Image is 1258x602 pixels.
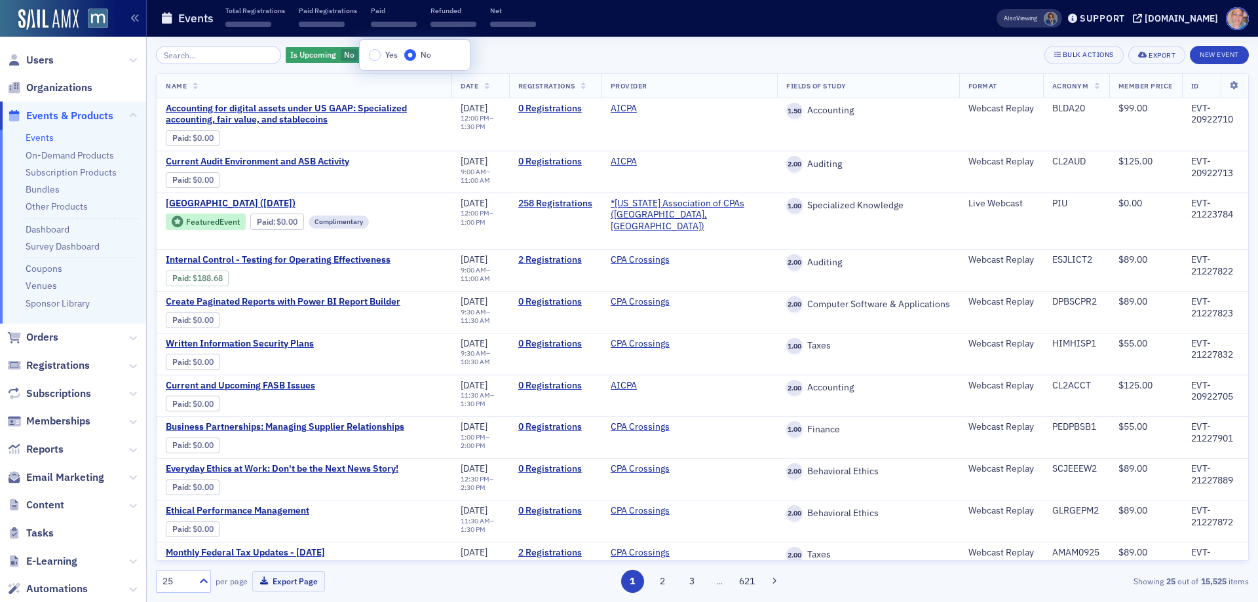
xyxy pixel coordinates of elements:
[1191,81,1199,90] span: ID
[344,49,354,60] span: No
[968,296,1034,308] div: Webcast Replay
[461,81,478,90] span: Date
[611,338,670,350] a: CPA Crossings
[518,254,592,266] a: 2 Registrations
[26,358,90,373] span: Registrations
[786,198,803,214] span: 1.00
[461,432,486,442] time: 1:00 PM
[461,209,500,226] div: –
[461,462,487,474] span: [DATE]
[803,340,831,352] span: Taxes
[299,22,345,27] span: ‌
[1118,295,1147,307] span: $89.00
[193,133,214,143] span: $0.00
[166,198,442,210] a: [GEOGRAPHIC_DATA] ([DATE])
[252,571,325,592] button: Export Page
[26,414,90,428] span: Memberships
[611,421,693,433] span: CPA Crossings
[1118,462,1147,474] span: $89.00
[1191,463,1239,486] div: EVT-21227889
[193,357,214,367] span: $0.00
[461,307,486,316] time: 9:30 AM
[193,315,214,325] span: $0.00
[162,574,191,588] div: 25
[250,214,304,229] div: Paid: 260 - $0
[611,547,693,559] span: CPA Crossings
[172,399,193,409] span: :
[968,505,1034,517] div: Webcast Replay
[430,6,476,15] p: Refunded
[166,521,219,537] div: Paid: 0 - $0
[461,391,500,408] div: –
[166,214,246,230] div: Featured Event
[1118,337,1147,349] span: $55.00
[1191,198,1239,221] div: EVT-21223784
[803,257,842,269] span: Auditing
[461,265,486,274] time: 9:00 AM
[681,570,704,593] button: 3
[166,354,219,369] div: Paid: 0 - $0
[172,399,189,409] a: Paid
[7,53,54,67] a: Users
[786,156,803,172] span: 2.00
[461,390,490,400] time: 11:30 AM
[79,9,108,31] a: View Homepage
[257,217,277,227] span: :
[461,441,486,450] time: 2:00 PM
[461,254,487,265] span: [DATE]
[1052,380,1100,392] div: CL2ACCT
[1052,254,1100,266] div: ESJLICT2
[786,463,803,480] span: 2.00
[803,159,842,170] span: Auditing
[611,338,693,350] span: CPA Crossings
[26,280,57,292] a: Venues
[7,81,92,95] a: Organizations
[7,470,104,485] a: Email Marketing
[26,240,100,252] a: Survey Dashboard
[1080,12,1125,24] div: Support
[461,483,486,492] time: 2:30 PM
[166,547,386,559] span: Monthly Federal Tax Updates - September 2025
[490,22,536,27] span: ‌
[369,49,381,61] input: Yes
[166,198,386,210] span: MACPA Town Hall (September 2025)
[26,200,88,212] a: Other Products
[1133,14,1223,23] button: [DOMAIN_NAME]
[193,524,214,534] span: $0.00
[385,49,398,60] span: Yes
[803,508,879,519] span: Behavioral Ethics
[461,504,487,516] span: [DATE]
[611,254,670,266] a: CPA Crossings
[518,81,575,90] span: Registrations
[166,380,386,392] span: Current and Upcoming FASB Issues
[26,166,117,178] a: Subscription Products
[611,254,693,266] span: CPA Crossings
[621,570,644,593] button: 1
[166,421,404,433] span: Business Partnerships: Managing Supplier Relationships
[786,547,803,563] span: 2.00
[461,274,490,283] time: 11:00 AM
[172,273,193,283] span: :
[178,10,214,26] h1: Events
[736,570,759,593] button: 621
[786,254,803,271] span: 2.00
[1052,421,1100,433] div: PEDPBSB1
[1052,156,1100,168] div: CL2AUD
[26,330,58,345] span: Orders
[1004,14,1037,23] span: Viewing
[1118,102,1147,114] span: $99.00
[26,263,62,274] a: Coupons
[461,399,486,408] time: 1:30 PM
[1226,7,1249,30] span: Profile
[26,526,54,540] span: Tasks
[166,463,398,475] a: Everyday Ethics at Work: Don't be the Next News Story!
[518,103,592,115] a: 0 Registrations
[1145,12,1218,24] div: [DOMAIN_NAME]
[1118,155,1153,167] span: $125.00
[166,296,400,308] span: Create Paginated Reports with Power BI Report Builder
[461,348,486,358] time: 9:30 AM
[461,295,487,307] span: [DATE]
[1052,463,1100,475] div: SCJEEEW2
[461,546,487,558] span: [DATE]
[1190,46,1249,64] button: New Event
